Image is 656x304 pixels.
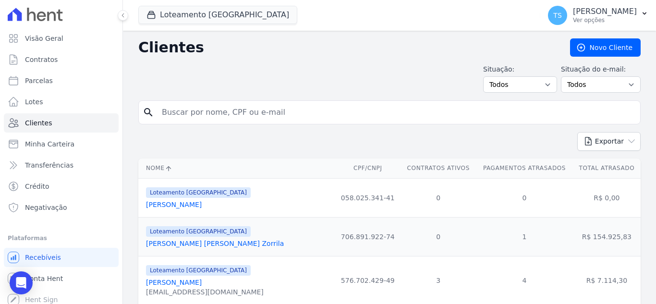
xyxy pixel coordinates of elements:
[25,118,52,128] span: Clientes
[476,158,573,178] th: Pagamentos Atrasados
[146,279,202,286] a: [PERSON_NAME]
[146,187,251,198] span: Loteamento [GEOGRAPHIC_DATA]
[540,2,656,29] button: TS [PERSON_NAME] Ver opções
[553,12,561,19] span: TS
[138,39,555,56] h2: Clientes
[25,55,58,64] span: Contratos
[4,92,119,111] a: Lotes
[25,160,73,170] span: Transferências
[335,158,401,178] th: CPF/CNPJ
[146,226,251,237] span: Loteamento [GEOGRAPHIC_DATA]
[573,217,641,256] td: R$ 154.925,83
[4,134,119,154] a: Minha Carteira
[401,158,476,178] th: Contratos Ativos
[401,178,476,217] td: 0
[4,198,119,217] a: Negativação
[10,271,33,294] div: Open Intercom Messenger
[561,64,641,74] label: Situação do e-mail:
[25,97,43,107] span: Lotes
[146,287,264,297] div: [EMAIL_ADDRESS][DOMAIN_NAME]
[25,139,74,149] span: Minha Carteira
[4,248,119,267] a: Recebíveis
[146,265,251,276] span: Loteamento [GEOGRAPHIC_DATA]
[4,113,119,133] a: Clientes
[138,158,335,178] th: Nome
[577,132,641,151] button: Exportar
[573,158,641,178] th: Total Atrasado
[573,16,637,24] p: Ver opções
[138,6,297,24] button: Loteamento [GEOGRAPHIC_DATA]
[483,64,557,74] label: Situação:
[401,217,476,256] td: 0
[25,253,61,262] span: Recebíveis
[4,156,119,175] a: Transferências
[335,217,401,256] td: 706.891.922-74
[146,201,202,208] a: [PERSON_NAME]
[25,203,67,212] span: Negativação
[143,107,154,118] i: search
[335,178,401,217] td: 058.025.341-41
[4,269,119,288] a: Conta Hent
[476,178,573,217] td: 0
[476,217,573,256] td: 1
[25,274,63,283] span: Conta Hent
[25,182,49,191] span: Crédito
[573,178,641,217] td: R$ 0,00
[25,76,53,85] span: Parcelas
[25,34,63,43] span: Visão Geral
[4,50,119,69] a: Contratos
[146,240,284,247] a: [PERSON_NAME] [PERSON_NAME] Zorrila
[4,29,119,48] a: Visão Geral
[4,177,119,196] a: Crédito
[8,232,115,244] div: Plataformas
[570,38,641,57] a: Novo Cliente
[4,71,119,90] a: Parcelas
[573,7,637,16] p: [PERSON_NAME]
[156,103,636,122] input: Buscar por nome, CPF ou e-mail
